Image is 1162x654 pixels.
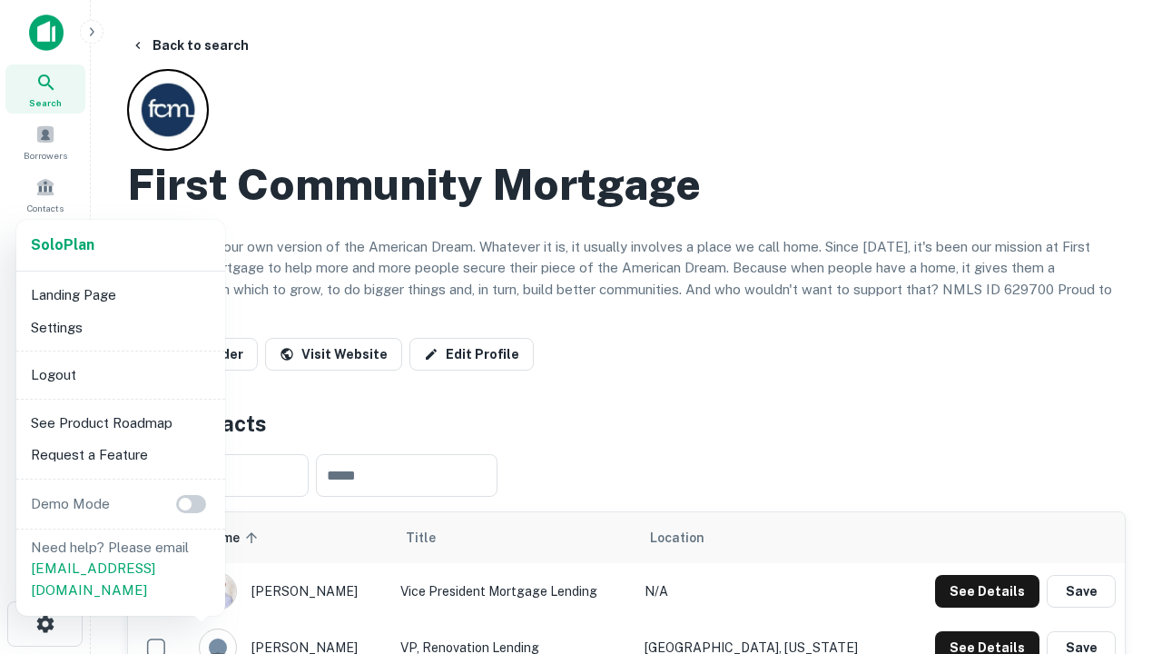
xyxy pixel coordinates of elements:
li: Logout [24,359,218,391]
p: Need help? Please email [31,537,211,601]
li: Landing Page [24,279,218,312]
a: [EMAIL_ADDRESS][DOMAIN_NAME] [31,560,155,598]
a: SoloPlan [31,234,94,256]
li: Request a Feature [24,439,218,471]
p: Demo Mode [24,493,117,515]
iframe: Chat Widget [1071,509,1162,596]
strong: Solo Plan [31,236,94,253]
li: Settings [24,312,218,344]
li: See Product Roadmap [24,407,218,440]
